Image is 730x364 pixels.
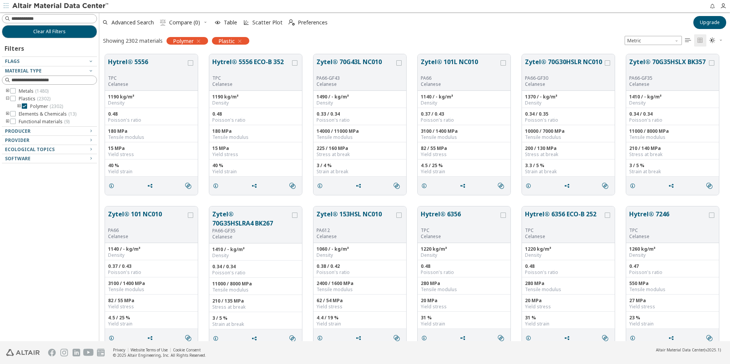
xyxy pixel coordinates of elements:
[108,117,195,123] div: Poisson's ratio
[525,269,612,275] div: Poisson's ratio
[629,163,716,169] div: 3 / 5 %
[629,117,716,123] div: Poisson's ratio
[212,94,299,100] div: 1190 kg/m³
[317,227,395,234] div: PA612
[289,19,295,26] i: 
[212,246,299,253] div: 1410 / - kg/m³
[665,178,681,193] button: Share
[317,81,395,87] p: Celanese
[629,304,716,310] div: Yield stress
[317,234,395,240] p: Celanese
[108,81,186,87] p: Celanese
[108,280,195,287] div: 3100 / 1400 MPa
[50,103,63,110] span: ( 2302 )
[5,128,31,134] span: Producer
[160,19,166,26] i: 
[421,111,507,117] div: 0.37 / 0.43
[421,321,507,327] div: Yield strain
[629,280,716,287] div: 550 MPa
[421,315,507,321] div: 31 %
[421,94,507,100] div: 1140 / - kg/m³
[421,246,507,252] div: 1220 kg/m³
[317,252,403,258] div: Density
[421,234,499,240] p: Celanese
[105,330,121,346] button: Details
[108,209,186,227] button: Zytel® 101 NC010
[212,169,299,175] div: Yield strain
[629,209,707,227] button: Hytrel® 7246
[108,321,195,327] div: Yield strain
[185,335,191,341] i: 
[706,183,712,189] i: 
[212,134,299,140] div: Tensile modulus
[700,19,720,26] span: Upgrade
[629,315,716,321] div: 23 %
[629,134,716,140] div: Tensile modulus
[693,16,726,29] button: Upgrade
[12,2,110,10] img: Altair Material Data Center
[525,134,612,140] div: Tensile modulus
[248,331,264,346] button: Share
[30,103,63,110] span: Polymer
[317,246,403,252] div: 1060 / - kg/m³
[131,347,168,353] a: Website Terms of Use
[656,347,721,353] div: (v2025.1)
[33,29,66,35] span: Clear All Filters
[5,111,10,117] i: toogle group
[394,335,400,341] i: 
[525,321,612,327] div: Yield strain
[352,330,368,346] button: Share
[5,96,10,102] i: toogle group
[602,183,608,189] i: 
[212,270,299,276] div: Poisson's ratio
[169,20,200,25] span: Compare (0)
[656,347,704,353] span: Altair Material Data Center
[212,117,299,123] div: Poisson's ratio
[289,335,296,341] i: 
[394,183,400,189] i: 
[456,178,472,193] button: Share
[108,234,186,240] p: Celanese
[525,246,612,252] div: 1220 kg/m³
[456,330,472,346] button: Share
[525,209,603,227] button: Hytrel® 6356 ECO-B 252
[2,25,97,38] button: Clear All Filters
[108,263,195,269] div: 0.37 / 0.43
[286,178,302,193] button: Similar search
[525,75,603,81] div: PA66-GF30
[313,330,329,346] button: Details
[212,228,291,234] div: PA66-GF35
[421,145,507,151] div: 82 / 55 MPa
[525,145,612,151] div: 200 / 130 MPa
[525,163,612,169] div: 3.3 / 5 %
[525,169,612,175] div: Strain at break
[525,298,612,304] div: 20 MPa
[209,178,225,193] button: Details
[182,330,198,346] button: Similar search
[626,330,642,346] button: Details
[629,75,707,81] div: PA66-GF35
[19,96,50,102] span: Plastics
[224,20,237,25] span: Table
[525,234,603,240] p: Celanese
[108,287,195,293] div: Tensile modulus
[421,117,507,123] div: Poisson's ratio
[212,81,291,87] p: Celanese
[390,330,406,346] button: Similar search
[629,298,716,304] div: 27 MPa
[108,169,195,175] div: Yield strain
[629,246,716,252] div: 1260 kg/m³
[629,263,716,269] div: 0.47
[113,353,206,358] div: © 2025 Altair Engineering, Inc. All Rights Reserved.
[629,169,716,175] div: Strain at break
[498,183,504,189] i: 
[317,280,403,287] div: 2400 / 1600 MPa
[173,347,201,353] a: Cookie Consent
[317,287,403,293] div: Tensile modulus
[602,335,608,341] i: 
[5,137,29,143] span: Provider
[494,178,510,193] button: Similar search
[629,111,716,117] div: 0.34 / 0.34
[525,111,612,117] div: 0.34 / 0.35
[212,111,299,117] div: 0.48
